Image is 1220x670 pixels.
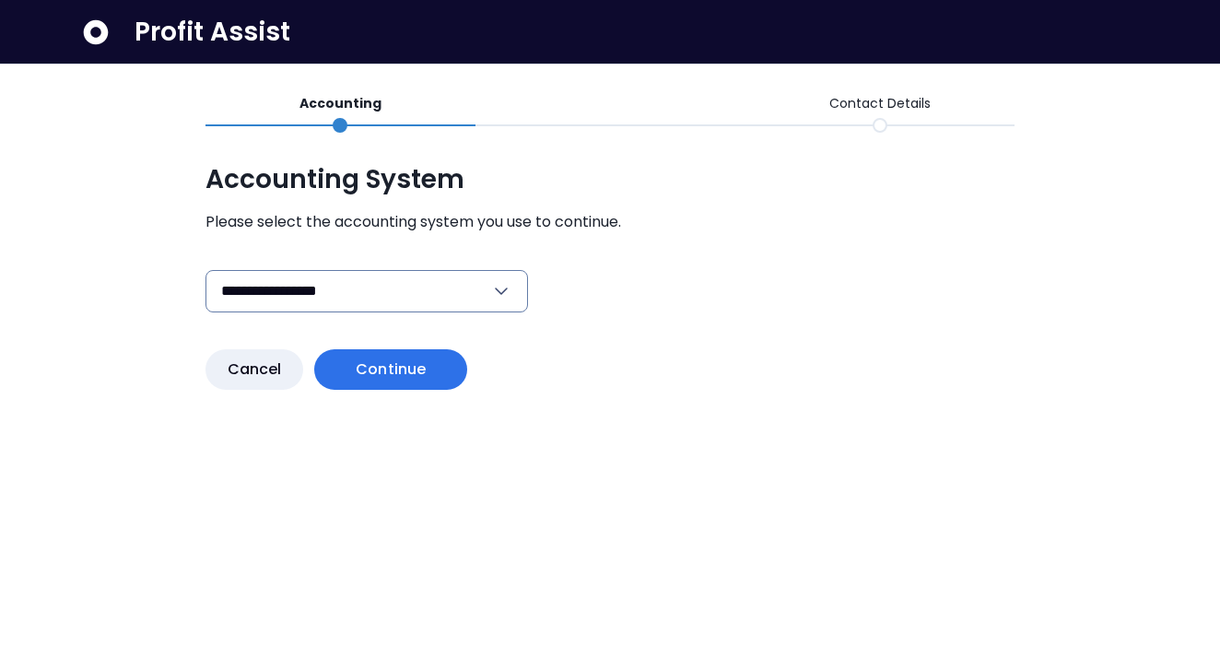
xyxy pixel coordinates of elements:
span: Continue [356,359,426,381]
p: Accounting [299,94,381,113]
span: Profit Assist [135,16,290,49]
button: Cancel [205,349,304,390]
span: Please select the accounting system you use to continue. [205,211,1015,233]
button: Continue [314,349,467,390]
span: Accounting System [205,163,1015,196]
p: Contact Details [829,94,931,113]
span: Cancel [228,359,282,381]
